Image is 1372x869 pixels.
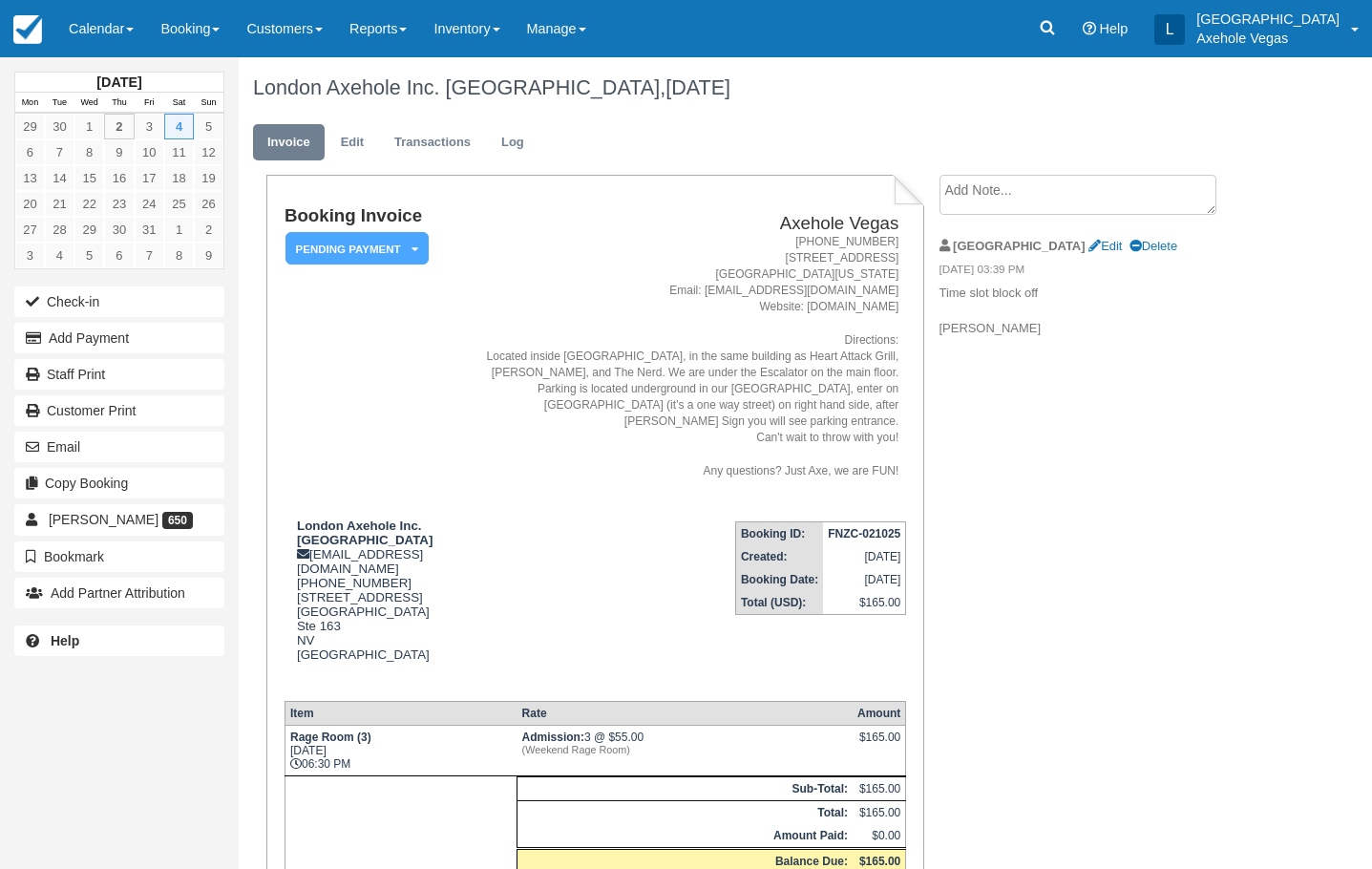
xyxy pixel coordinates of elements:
[164,93,194,114] th: Sat
[104,243,134,268] a: 6
[45,114,74,139] a: 30
[1196,29,1340,48] p: Axehole Vegas
[51,633,79,648] b: Help
[14,286,224,317] button: Check-in
[162,512,193,529] span: 650
[135,93,164,114] th: Fri
[1129,239,1177,253] a: Delete
[853,702,906,726] th: Amount
[194,191,223,217] a: 26
[859,855,900,868] strong: $165.00
[297,519,433,547] strong: London Axehole Inc. [GEOGRAPHIC_DATA]
[194,93,223,114] th: Sun
[74,114,104,139] a: 1
[285,232,429,265] em: Pending Payment
[194,114,223,139] a: 5
[14,625,224,656] a: Help
[517,702,853,726] th: Rate
[285,726,517,776] td: [DATE] 06:30 PM
[164,191,194,217] a: 25
[853,801,906,825] td: $165.00
[466,214,898,234] h2: Axehole Vegas
[823,545,906,568] td: [DATE]
[74,93,104,114] th: Wed
[45,191,74,217] a: 21
[517,801,853,825] th: Total:
[253,76,1254,99] h1: London Axehole Inc. [GEOGRAPHIC_DATA],
[517,777,853,801] th: Sub-Total:
[104,191,134,217] a: 23
[194,243,223,268] a: 9
[735,521,823,545] th: Booking ID:
[45,165,74,191] a: 14
[104,139,134,165] a: 9
[135,139,164,165] a: 10
[14,323,224,353] button: Add Payment
[15,217,45,243] a: 27
[74,191,104,217] a: 22
[14,504,224,535] a: [PERSON_NAME] 650
[135,114,164,139] a: 3
[45,243,74,268] a: 4
[253,124,325,161] a: Invoice
[49,512,158,527] span: [PERSON_NAME]
[487,124,538,161] a: Log
[15,139,45,165] a: 6
[14,432,224,462] button: Email
[74,217,104,243] a: 29
[104,114,134,139] a: 2
[135,243,164,268] a: 7
[939,262,1254,283] em: [DATE] 03:39 PM
[380,124,485,161] a: Transactions
[853,777,906,801] td: $165.00
[104,165,134,191] a: 16
[285,702,517,726] th: Item
[857,731,900,759] div: $165.00
[735,545,823,568] th: Created:
[823,591,906,615] td: $165.00
[14,578,224,608] button: Add Partner Attribution
[1196,10,1340,29] p: [GEOGRAPHIC_DATA]
[15,165,45,191] a: 13
[1083,22,1096,35] i: Help
[164,114,194,139] a: 4
[135,217,164,243] a: 31
[14,359,224,390] a: Staff Print
[135,165,164,191] a: 17
[135,191,164,217] a: 24
[823,568,906,591] td: [DATE]
[74,139,104,165] a: 8
[194,139,223,165] a: 12
[290,731,371,744] strong: Rage Room (3)
[939,285,1254,338] p: Time slot block off [PERSON_NAME]
[14,541,224,572] button: Bookmark
[14,395,224,426] a: Customer Print
[285,231,422,266] a: Pending Payment
[522,744,848,755] em: (Weekend Rage Room)
[104,217,134,243] a: 30
[164,217,194,243] a: 1
[517,726,853,776] td: 3 @ $55.00
[14,468,224,498] button: Copy Booking
[74,243,104,268] a: 5
[327,124,378,161] a: Edit
[665,75,730,99] span: [DATE]
[828,527,900,540] strong: FNZC-021025
[104,93,134,114] th: Thu
[194,217,223,243] a: 2
[164,139,194,165] a: 11
[45,93,74,114] th: Tue
[466,234,898,479] address: [PHONE_NUMBER] [STREET_ADDRESS] [GEOGRAPHIC_DATA][US_STATE] Email: [EMAIL_ADDRESS][DOMAIN_NAME] W...
[853,824,906,849] td: $0.00
[96,74,141,90] strong: [DATE]
[15,243,45,268] a: 3
[45,217,74,243] a: 28
[15,93,45,114] th: Mon
[285,206,458,226] h1: Booking Invoice
[1154,14,1185,45] div: L
[45,139,74,165] a: 7
[1088,239,1122,253] a: Edit
[953,239,1085,253] strong: [GEOGRAPHIC_DATA]
[194,165,223,191] a: 19
[13,15,42,44] img: checkfront-main-nav-mini-logo.png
